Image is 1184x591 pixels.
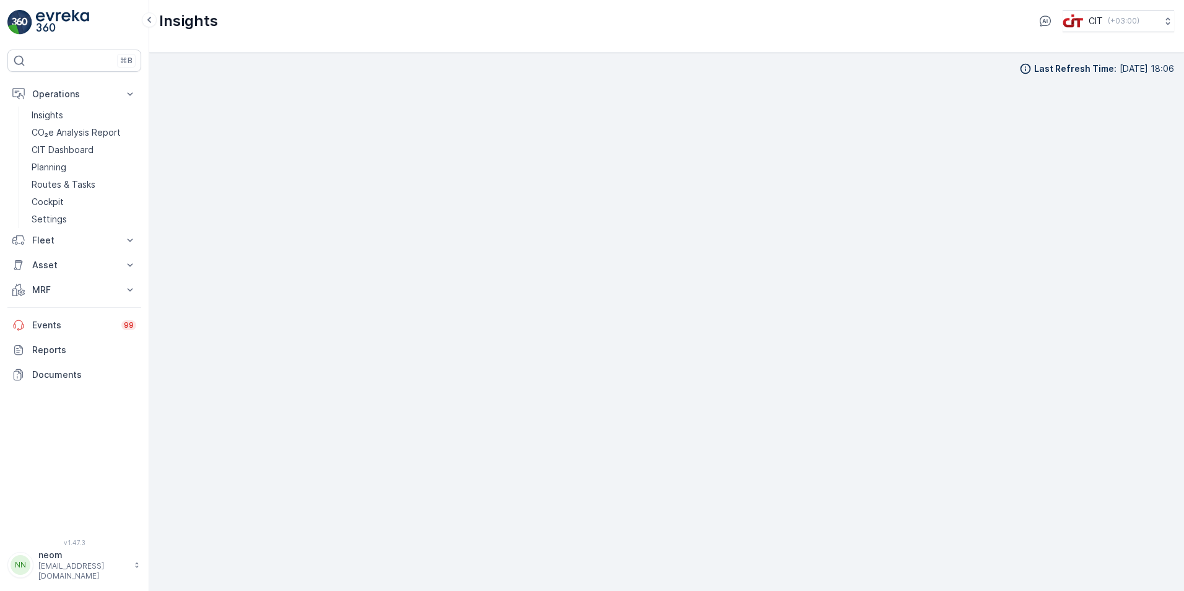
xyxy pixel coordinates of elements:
[38,549,128,561] p: neom
[32,178,95,191] p: Routes & Tasks
[38,561,128,581] p: [EMAIL_ADDRESS][DOMAIN_NAME]
[7,313,141,338] a: Events99
[1063,14,1084,28] img: cit-logo_pOk6rL0.png
[7,10,32,35] img: logo
[32,259,116,271] p: Asset
[120,56,133,66] p: ⌘B
[32,196,64,208] p: Cockpit
[27,176,141,193] a: Routes & Tasks
[7,253,141,278] button: Asset
[7,362,141,387] a: Documents
[1034,63,1117,75] p: Last Refresh Time :
[32,88,116,100] p: Operations
[1063,10,1174,32] button: CIT(+03:00)
[32,161,66,173] p: Planning
[32,144,94,156] p: CIT Dashboard
[11,555,30,575] div: NN
[7,338,141,362] a: Reports
[27,159,141,176] a: Planning
[32,284,116,296] p: MRF
[159,11,218,31] p: Insights
[27,124,141,141] a: CO₂e Analysis Report
[32,344,136,356] p: Reports
[7,228,141,253] button: Fleet
[27,141,141,159] a: CIT Dashboard
[36,10,89,35] img: logo_light-DOdMpM7g.png
[1089,15,1103,27] p: CIT
[32,213,67,225] p: Settings
[1120,63,1174,75] p: [DATE] 18:06
[7,549,141,581] button: NNneom[EMAIL_ADDRESS][DOMAIN_NAME]
[27,107,141,124] a: Insights
[27,211,141,228] a: Settings
[7,539,141,546] span: v 1.47.3
[27,193,141,211] a: Cockpit
[32,319,114,331] p: Events
[32,126,121,139] p: CO₂e Analysis Report
[32,234,116,247] p: Fleet
[124,320,134,330] p: 99
[32,369,136,381] p: Documents
[7,278,141,302] button: MRF
[7,82,141,107] button: Operations
[1108,16,1139,26] p: ( +03:00 )
[32,109,63,121] p: Insights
